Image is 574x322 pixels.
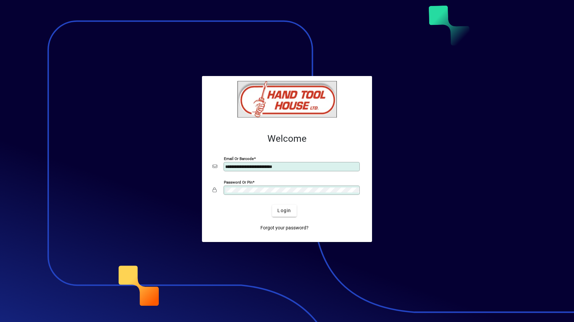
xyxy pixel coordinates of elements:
[272,205,296,217] button: Login
[213,133,361,144] h2: Welcome
[258,222,311,234] a: Forgot your password?
[277,207,291,214] span: Login
[224,156,254,161] mat-label: Email or Barcode
[224,180,252,184] mat-label: Password or Pin
[260,224,309,231] span: Forgot your password?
